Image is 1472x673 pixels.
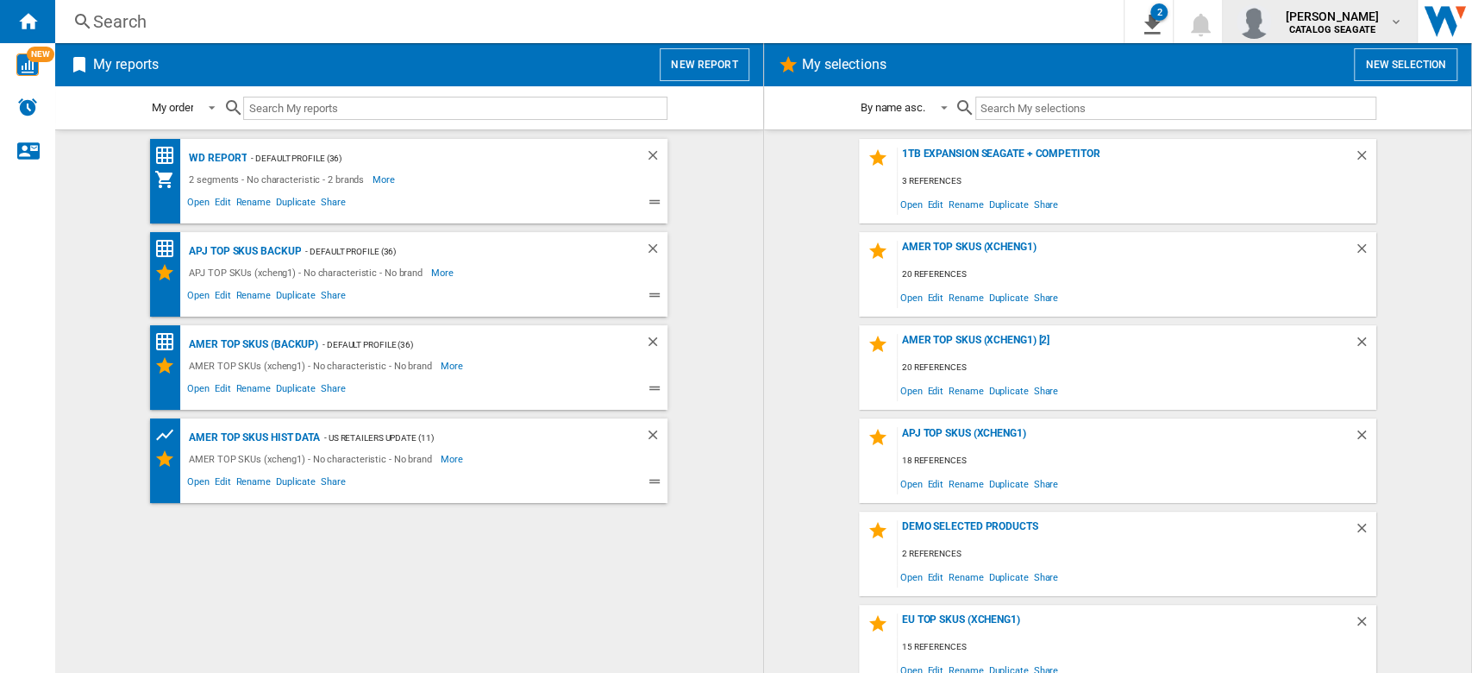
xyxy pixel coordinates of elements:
[645,148,667,169] div: Delete
[154,238,185,260] div: Price Matrix
[273,474,318,494] span: Duplicate
[1354,613,1376,637] div: Delete
[154,355,185,376] div: My Selections
[441,355,466,376] span: More
[660,48,749,81] button: New report
[924,565,946,588] span: Edit
[273,194,318,215] span: Duplicate
[1030,565,1061,588] span: Share
[318,194,348,215] span: Share
[861,101,925,114] div: By name asc.
[898,357,1376,379] div: 20 references
[1354,520,1376,544] div: Delete
[185,355,441,376] div: AMER TOP SKUs (xcheng1) - No characteristic - No brand
[154,331,185,353] div: Price Matrix
[154,169,185,190] div: My Assortment
[185,427,320,449] div: AMER TOP SKUs HIST DATA
[185,334,318,355] div: AMER TOP SKUs (backup)
[1030,192,1061,216] span: Share
[898,613,1354,637] div: EU TOP SKUs (xcheng1)
[898,565,925,588] span: Open
[320,427,611,449] div: - US retailers Update (11)
[154,262,185,283] div: My Selections
[986,472,1030,495] span: Duplicate
[212,474,234,494] span: Edit
[986,192,1030,216] span: Duplicate
[898,241,1354,264] div: AMER TOP SKUs (xcheng1)
[898,544,1376,565] div: 2 references
[431,262,456,283] span: More
[154,425,185,446] div: Product prices grid
[185,474,212,494] span: Open
[1354,427,1376,450] div: Delete
[27,47,54,62] span: NEW
[924,472,946,495] span: Edit
[154,145,185,167] div: Price Matrix
[1030,472,1061,495] span: Share
[441,449,466,469] span: More
[247,148,611,169] div: - Default profile (36)
[17,97,38,117] img: alerts-logo.svg
[645,334,667,355] div: Delete
[986,565,1030,588] span: Duplicate
[1289,24,1375,35] b: CATALOG SEAGATE
[185,169,373,190] div: 2 segments - No characteristic - 2 brands
[898,450,1376,472] div: 18 references
[1030,379,1061,402] span: Share
[185,262,431,283] div: APJ TOP SKUs (xcheng1) - No characteristic - No brand
[185,241,301,262] div: APJ TOP SKUs backup
[946,565,986,588] span: Rename
[645,427,667,449] div: Delete
[924,379,946,402] span: Edit
[1030,286,1061,309] span: Share
[898,334,1354,357] div: AMER TOP SKUs (xcheng1) [2]
[946,192,986,216] span: Rename
[946,472,986,495] span: Rename
[185,148,247,169] div: WD report
[1354,241,1376,264] div: Delete
[898,192,925,216] span: Open
[90,48,162,81] h2: My reports
[1354,148,1376,171] div: Delete
[212,287,234,308] span: Edit
[233,474,272,494] span: Rename
[946,379,986,402] span: Rename
[152,101,193,114] div: My order
[645,241,667,262] div: Delete
[898,379,925,402] span: Open
[243,97,667,120] input: Search My reports
[212,381,234,401] span: Edit
[898,637,1376,658] div: 15 references
[1354,334,1376,357] div: Delete
[1354,48,1457,81] button: New selection
[975,97,1376,120] input: Search My selections
[185,287,212,308] span: Open
[898,264,1376,286] div: 20 references
[318,381,348,401] span: Share
[946,286,986,309] span: Rename
[986,286,1030,309] span: Duplicate
[318,474,348,494] span: Share
[898,520,1354,544] div: DEMO SELECTED PRODUCTS
[318,334,611,355] div: - Default profile (36)
[1237,4,1271,39] img: profile.jpg
[898,148,1354,171] div: 1TB Expansion Seagate + Competitor
[185,381,212,401] span: Open
[924,192,946,216] span: Edit
[154,449,185,469] div: My Selections
[233,287,272,308] span: Rename
[185,194,212,215] span: Open
[898,427,1354,450] div: APJ TOP SKUs (xcheng1)
[924,286,946,309] span: Edit
[273,287,318,308] span: Duplicate
[93,9,1079,34] div: Search
[233,381,272,401] span: Rename
[1285,8,1379,25] span: [PERSON_NAME]
[799,48,890,81] h2: My selections
[273,381,318,401] span: Duplicate
[185,449,441,469] div: AMER TOP SKUs (xcheng1) - No characteristic - No brand
[898,286,925,309] span: Open
[301,241,611,262] div: - Default profile (36)
[16,53,39,76] img: wise-card.svg
[233,194,272,215] span: Rename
